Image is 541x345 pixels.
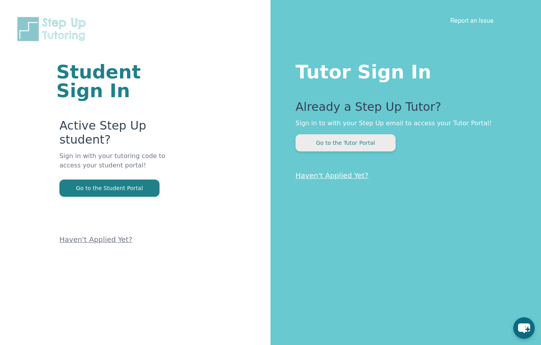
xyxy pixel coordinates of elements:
a: Go to the Tutor Portal [296,139,396,146]
p: Already a Step Up Tutor? [296,100,510,119]
a: Go to the Student Portal [59,184,159,192]
a: Haven't Applied Yet? [296,171,369,180]
h1: Tutor Sign In [296,59,510,81]
p: Active Step Up student? [59,119,177,151]
button: chat-button [513,317,535,339]
p: Sign in to with your Step Up email to access your Tutor Portal! [296,119,510,128]
img: Step Up Tutoring horizontal logo [16,16,91,43]
button: Go to the Student Portal [59,180,159,197]
h1: Student Sign In [56,62,177,100]
button: Go to the Tutor Portal [296,134,396,151]
a: Haven't Applied Yet? [59,235,133,244]
a: Report an Issue [450,16,494,24]
p: Sign in with your tutoring code to access your student portal! [59,151,177,180]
